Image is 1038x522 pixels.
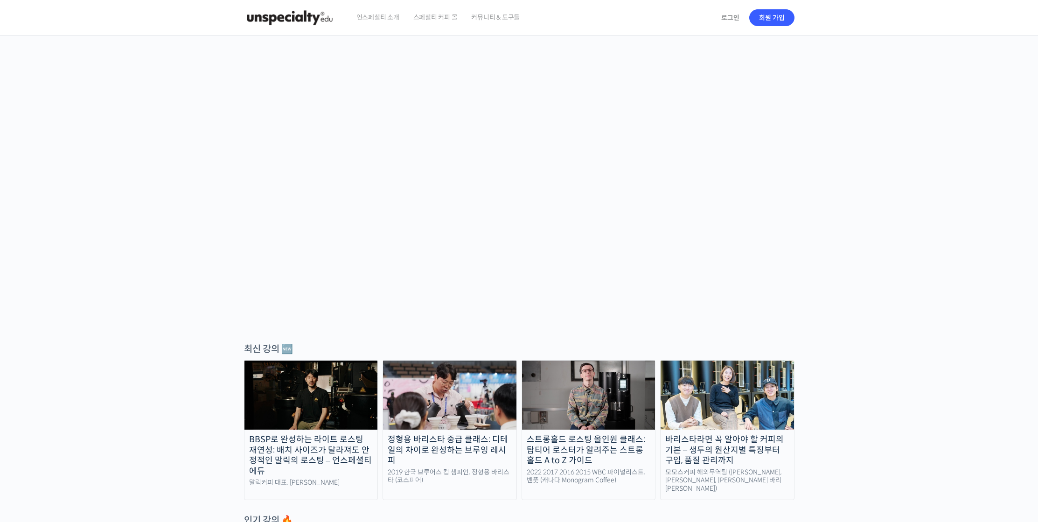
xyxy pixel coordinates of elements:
a: 로그인 [716,7,745,28]
p: 시간과 장소에 구애받지 않고, 검증된 커리큘럼으로 [9,194,1029,207]
a: BBSP로 완성하는 라이트 로스팅 재연성: 배치 사이즈가 달라져도 안정적인 말릭의 로스팅 – 언스페셜티 에듀 말릭커피 대표, [PERSON_NAME] [244,360,378,500]
div: 바리스타라면 꼭 알아야 할 커피의 기본 – 생두의 원산지별 특징부터 구입, 품질 관리까지 [661,434,794,466]
div: 최신 강의 🆕 [244,343,794,355]
a: 스트롱홀드 로스팅 올인원 클래스: 탑티어 로스터가 알려주는 스트롱홀드 A to Z 가이드 2022 2017 2016 2015 WBC 파이널리스트, 벤풋 (캐나다 Monogra... [522,360,656,500]
div: 2022 2017 2016 2015 WBC 파이널리스트, 벤풋 (캐나다 Monogram Coffee) [522,468,655,485]
img: momos_course-thumbnail.jpg [661,361,794,430]
a: 바리스타라면 꼭 알아야 할 커피의 기본 – 생두의 원산지별 특징부터 구입, 품질 관리까지 모모스커피 해외무역팀 ([PERSON_NAME], [PERSON_NAME], [PER... [660,360,794,500]
a: 회원 가입 [749,9,794,26]
div: 2019 한국 브루어스 컵 챔피언, 정형용 바리스타 (코스피어) [383,468,516,485]
img: stronghold-roasting_course-thumbnail.jpg [522,361,655,430]
a: 정형용 바리스타 중급 클래스: 디테일의 차이로 완성하는 브루잉 레시피 2019 한국 브루어스 컵 챔피언, 정형용 바리스타 (코스피어) [383,360,517,500]
div: 정형용 바리스타 중급 클래스: 디테일의 차이로 완성하는 브루잉 레시피 [383,434,516,466]
div: BBSP로 완성하는 라이트 로스팅 재연성: 배치 사이즈가 달라져도 안정적인 말릭의 로스팅 – 언스페셜티 에듀 [244,434,378,476]
div: 스트롱홀드 로스팅 올인원 클래스: 탑티어 로스터가 알려주는 스트롱홀드 A to Z 가이드 [522,434,655,466]
p: [PERSON_NAME]을 다하는 당신을 위해, 최고와 함께 만든 커피 클래스 [9,143,1029,190]
div: 말릭커피 대표, [PERSON_NAME] [244,479,378,487]
div: 모모스커피 해외무역팀 ([PERSON_NAME], [PERSON_NAME], [PERSON_NAME] 바리[PERSON_NAME]) [661,468,794,493]
img: malic-roasting-class_course-thumbnail.jpg [244,361,378,430]
img: advanced-brewing_course-thumbnail.jpeg [383,361,516,430]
